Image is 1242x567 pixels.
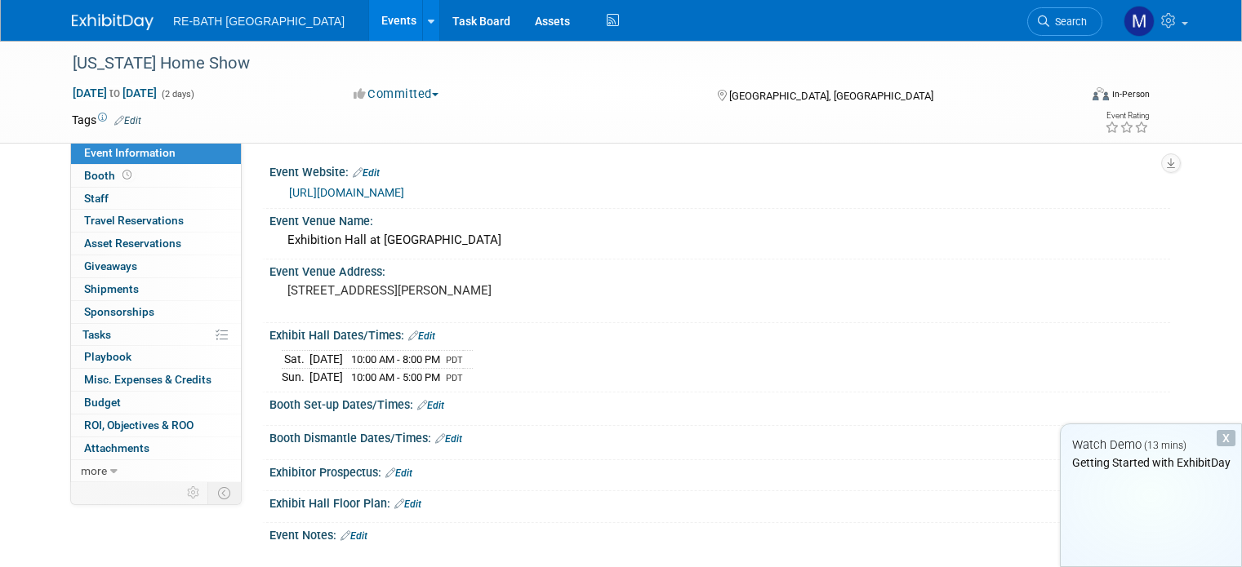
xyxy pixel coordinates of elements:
div: Event Rating [1105,112,1149,120]
a: Edit [408,330,435,342]
a: Edit [394,498,421,510]
div: In-Person [1111,88,1150,100]
span: 10:00 AM - 5:00 PM [351,371,440,383]
div: Exhibit Hall Dates/Times: [269,323,1170,344]
div: Event Format [990,85,1150,109]
span: Sponsorships [84,305,154,318]
span: Misc. Expenses & Credits [84,373,211,386]
a: Travel Reservations [71,210,241,232]
span: Booth not reserved yet [119,169,135,181]
button: Committed [348,86,445,103]
a: Misc. Expenses & Credits [71,369,241,391]
a: Edit [435,433,462,445]
span: more [81,464,107,477]
td: Sun. [282,369,309,386]
img: Mike Lieberman [1124,6,1155,37]
a: Sponsorships [71,301,241,323]
img: ExhibitDay [72,14,154,30]
div: Getting Started with ExhibitDay [1061,454,1241,471]
div: Exhibition Hall at [GEOGRAPHIC_DATA] [282,228,1158,253]
div: Event Venue Address: [269,259,1170,280]
span: PDT [446,355,463,365]
span: Giveaways [84,259,137,272]
a: Edit [114,115,141,126]
a: Playbook [71,346,241,368]
span: (2 days) [160,89,194,100]
span: 10:00 AM - 8:00 PM [351,353,440,365]
a: Edit [417,400,444,411]
td: Tags [72,112,141,128]
a: Edit [353,167,380,179]
div: [US_STATE] Home Show [67,49,1058,78]
span: Playbook [84,350,131,363]
div: Event Venue Name: [269,209,1170,229]
span: Shipments [84,282,139,295]
span: PDT [446,373,463,383]
td: [DATE] [309,351,343,369]
span: Search [1049,16,1087,28]
span: Budget [84,396,121,409]
a: Giveaways [71,255,241,277]
span: Tasks [82,328,111,341]
a: Budget [71,392,241,414]
a: Booth [71,165,241,187]
span: Event Information [84,146,176,159]
div: Exhibitor Prospectus: [269,460,1170,481]
span: Staff [84,192,109,205]
span: (13 mins) [1144,440,1186,451]
a: ROI, Objectives & ROO [71,414,241,436]
a: Event Information [71,142,241,164]
a: Tasks [71,324,241,346]
div: Event Notes: [269,523,1170,544]
span: to [107,86,122,100]
td: Sat. [282,351,309,369]
a: Shipments [71,278,241,300]
div: Event Website: [269,160,1170,181]
a: more [71,460,241,482]
div: Booth Set-up Dates/Times: [269,392,1170,414]
td: Toggle Event Tabs [208,482,242,503]
img: Format-Inperson.png [1093,87,1109,100]
span: RE-BATH [GEOGRAPHIC_DATA] [173,15,345,28]
a: Search [1027,7,1102,36]
span: [DATE] [DATE] [72,86,158,100]
a: Attachments [71,437,241,459]
div: Exhibit Hall Floor Plan: [269,491,1170,512]
td: [DATE] [309,369,343,386]
a: Edit [385,467,412,479]
td: Personalize Event Tab Strip [180,482,208,503]
a: Asset Reservations [71,233,241,255]
div: Watch Demo [1061,436,1241,454]
span: Asset Reservations [84,237,181,250]
div: Booth Dismantle Dates/Times: [269,426,1170,447]
a: Staff [71,188,241,210]
span: Booth [84,169,135,182]
span: [GEOGRAPHIC_DATA], [GEOGRAPHIC_DATA] [729,90,933,102]
span: Travel Reservations [84,214,184,227]
div: Dismiss [1217,430,1235,446]
span: ROI, Objectives & ROO [84,419,194,432]
span: Attachments [84,441,149,454]
a: [URL][DOMAIN_NAME] [289,186,404,199]
a: Edit [341,530,367,542]
pre: [STREET_ADDRESS][PERSON_NAME] [287,283,627,298]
